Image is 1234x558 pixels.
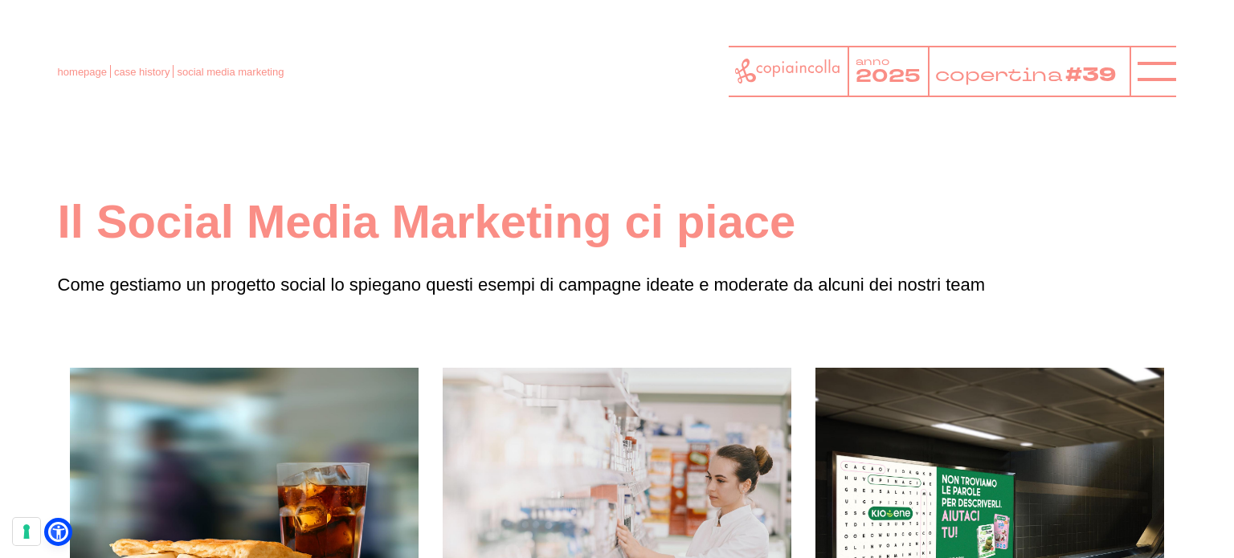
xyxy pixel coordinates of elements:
a: social media marketing [177,66,284,78]
h1: Il Social Media Marketing ci piace [58,193,1177,251]
p: Come gestiamo un progetto social lo spiegano questi esempi di campagne ideate e moderate da alcun... [58,271,1177,299]
a: Open Accessibility Menu [48,522,68,542]
a: case history [114,66,170,78]
a: homepage [58,66,107,78]
tspan: copertina [935,61,1067,87]
tspan: 2025 [856,64,921,89]
tspan: #39 [1070,61,1123,89]
tspan: anno [856,55,889,68]
button: Le tue preferenze relative al consenso per le tecnologie di tracciamento [13,518,40,545]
